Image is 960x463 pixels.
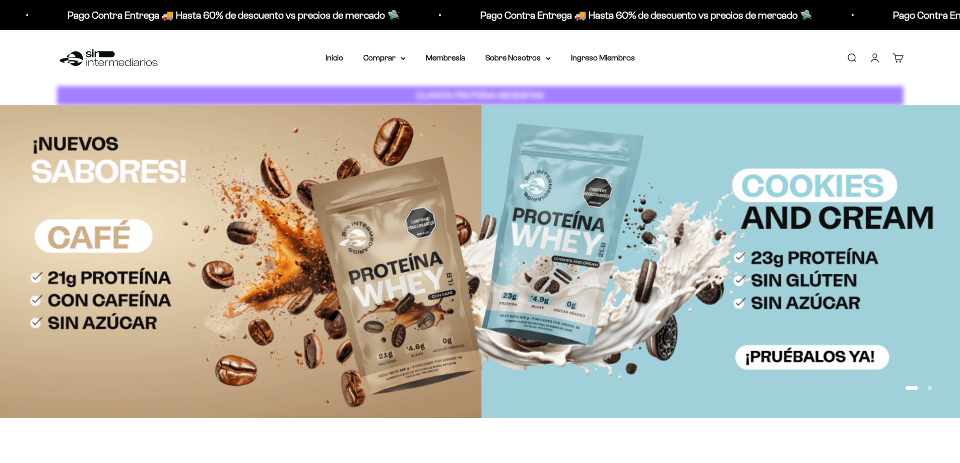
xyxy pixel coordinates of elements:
[571,53,635,62] a: Ingreso Miembros
[326,53,343,62] a: Inicio
[485,51,551,64] summary: Sobre Nosotros
[416,90,544,101] strong: CUANTA PROTEÍNA NECESITAS
[316,7,648,23] p: Pago Contra Entrega 🚚 Hasta 60% de descuento vs precios de mercado 🛸
[426,53,465,62] a: Membresía
[363,51,406,64] summary: Comprar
